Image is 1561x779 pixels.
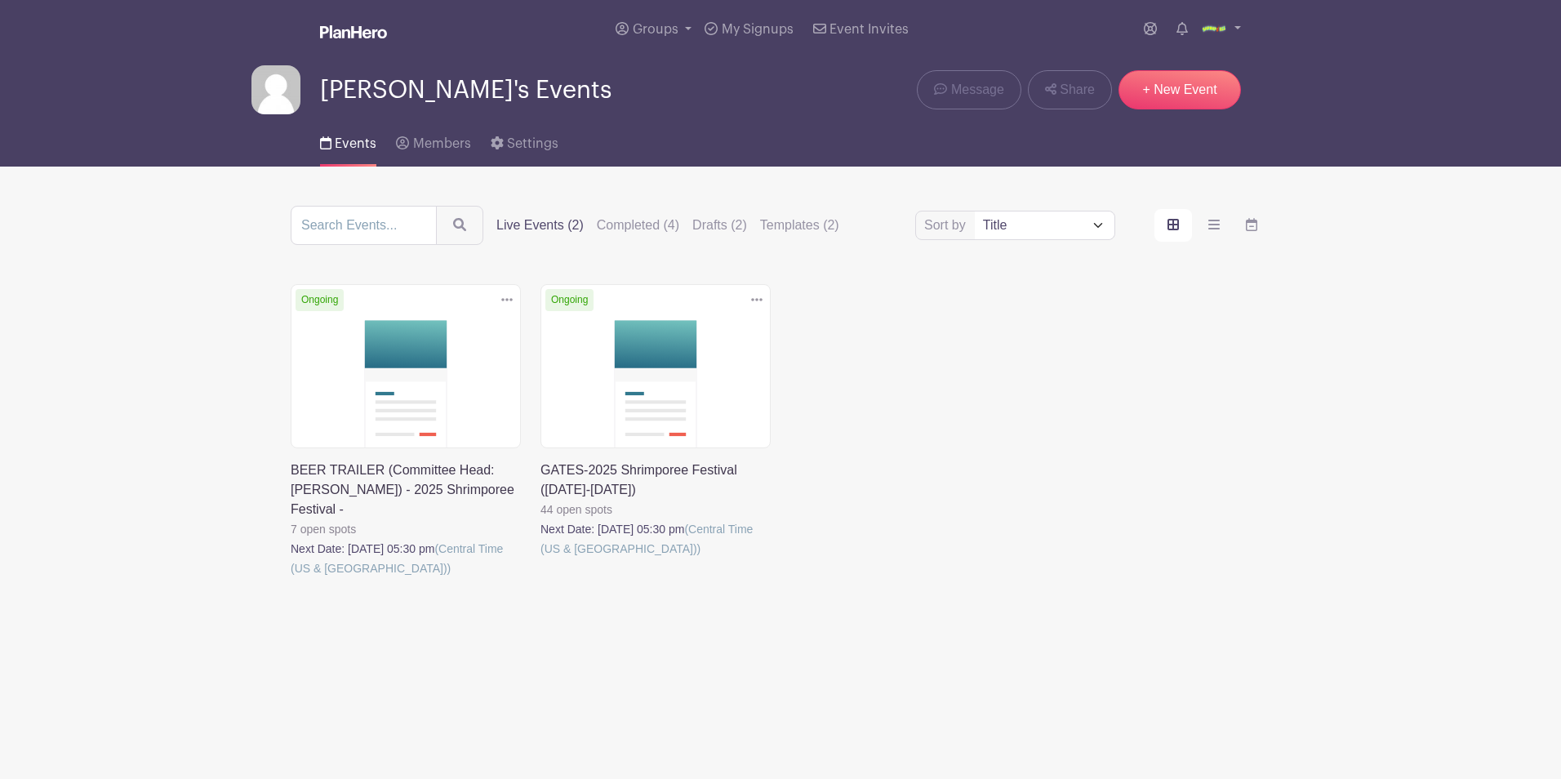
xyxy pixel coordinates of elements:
[413,137,471,150] span: Members
[1028,70,1112,109] a: Share
[251,65,300,114] img: default-ce2991bfa6775e67f084385cd625a349d9dcbb7a52a09fb2fda1e96e2d18dcdb.png
[496,216,584,235] label: Live Events (2)
[320,114,376,167] a: Events
[291,206,437,245] input: Search Events...
[951,80,1004,100] span: Message
[917,70,1021,109] a: Message
[1060,80,1095,100] span: Share
[597,216,679,235] label: Completed (4)
[320,77,612,104] span: [PERSON_NAME]'s Events
[692,216,747,235] label: Drafts (2)
[924,216,971,235] label: Sort by
[507,137,558,150] span: Settings
[722,23,794,36] span: My Signups
[320,25,387,38] img: logo_white-6c42ec7e38ccf1d336a20a19083b03d10ae64f83f12c07503d8b9e83406b4c7d.svg
[1201,16,1227,42] img: Shrimporee%20Logo.png
[396,114,470,167] a: Members
[829,23,909,36] span: Event Invites
[633,23,678,36] span: Groups
[760,216,839,235] label: Templates (2)
[1118,70,1241,109] a: + New Event
[496,216,839,235] div: filters
[335,137,376,150] span: Events
[1154,209,1270,242] div: order and view
[491,114,558,167] a: Settings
